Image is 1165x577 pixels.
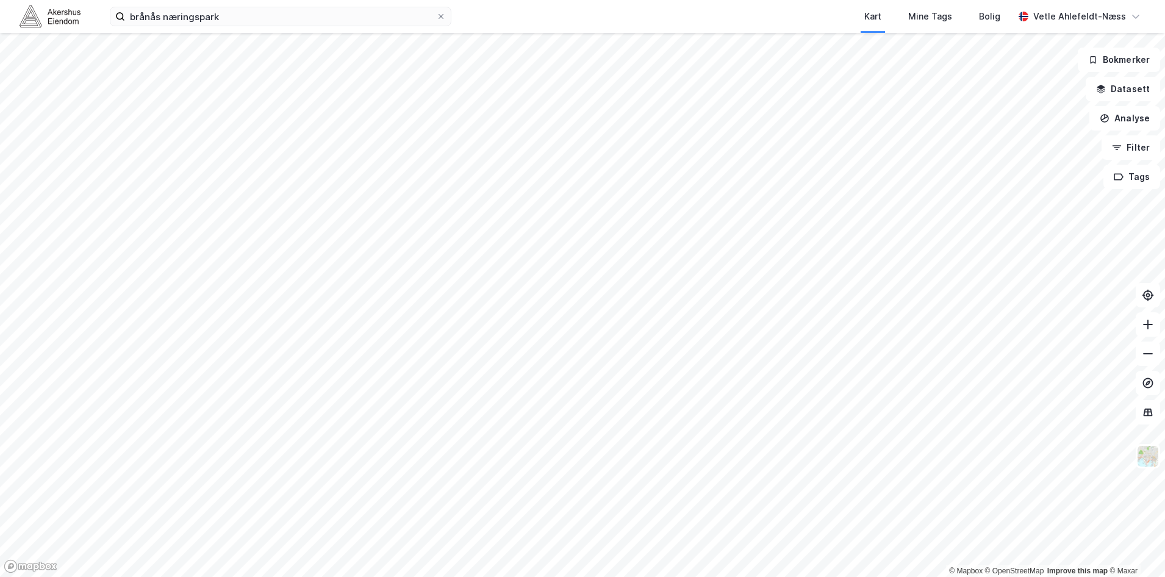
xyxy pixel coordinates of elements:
[4,559,57,573] a: Mapbox homepage
[1104,518,1165,577] div: Kontrollprogram for chat
[1047,567,1108,575] a: Improve this map
[949,567,983,575] a: Mapbox
[20,5,81,27] img: akershus-eiendom-logo.9091f326c980b4bce74ccdd9f866810c.svg
[985,567,1044,575] a: OpenStreetMap
[125,7,436,26] input: Søk på adresse, matrikkel, gårdeiere, leietakere eller personer
[1104,518,1165,577] iframe: Chat Widget
[1078,48,1160,72] button: Bokmerker
[864,9,881,24] div: Kart
[1033,9,1126,24] div: Vetle Ahlefeldt-Næss
[1136,445,1160,468] img: Z
[979,9,1000,24] div: Bolig
[1086,77,1160,101] button: Datasett
[1102,135,1160,160] button: Filter
[1089,106,1160,131] button: Analyse
[1103,165,1160,189] button: Tags
[908,9,952,24] div: Mine Tags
